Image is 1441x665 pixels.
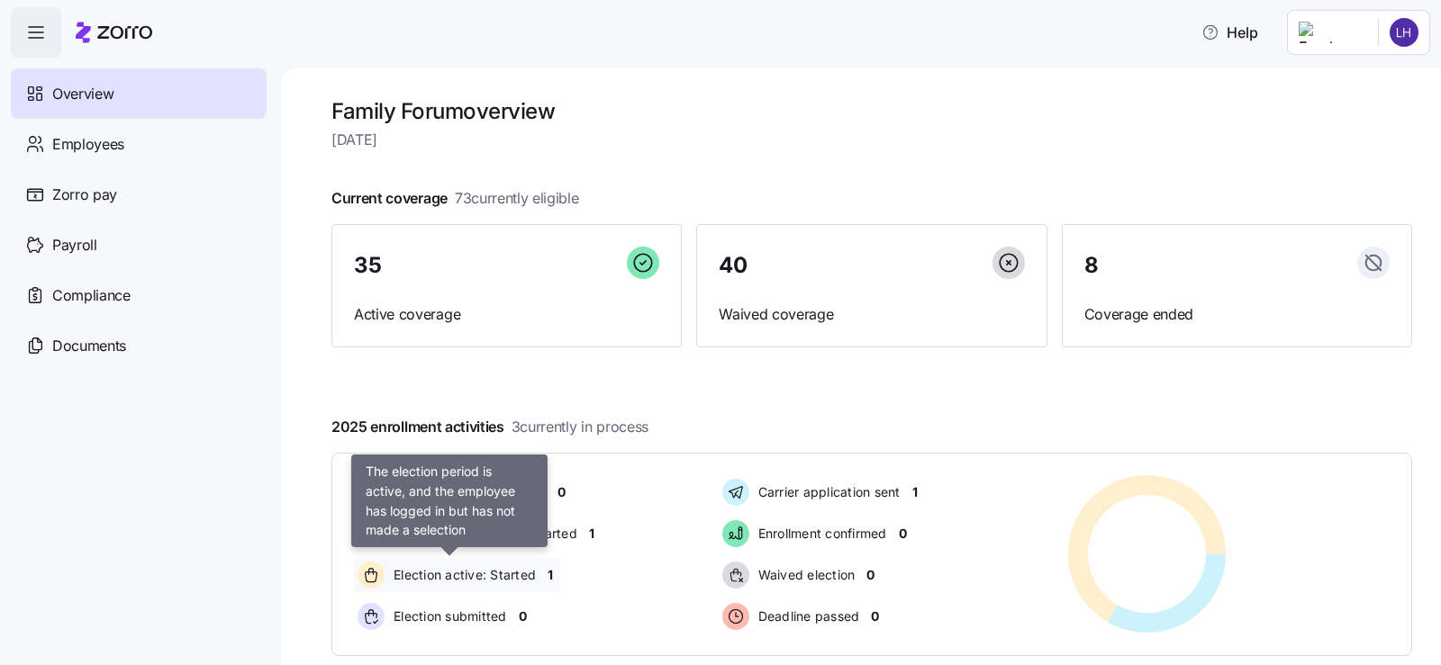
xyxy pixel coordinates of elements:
span: 0 [519,607,527,625]
span: [DATE] [331,129,1412,151]
a: Zorro pay [11,169,267,220]
span: 0 [899,525,907,543]
img: 96e328f018908eb6a5d67259af6310f1 [1390,18,1418,47]
span: Enrollment confirmed [753,525,887,543]
a: Documents [11,320,267,371]
span: 2025 enrollment activities [331,416,648,438]
a: Employees [11,119,267,169]
span: 73 currently eligible [455,187,579,210]
span: 0 [866,566,875,584]
span: Help [1201,22,1258,43]
span: Waived coverage [719,303,1024,326]
span: Compliance [52,284,131,307]
span: Current coverage [331,187,579,210]
span: 0 [557,483,566,501]
span: Zorro pay [52,184,117,206]
span: 3 currently in process [512,416,648,438]
span: Employees [52,133,124,156]
span: 35 [354,255,381,276]
button: Help [1187,14,1273,50]
a: Payroll [11,220,267,270]
span: Coverage ended [1084,303,1390,326]
span: 0 [871,607,879,625]
span: Documents [52,335,126,357]
span: Payroll [52,234,97,256]
h1: Family Forum overview [331,97,1412,125]
span: Active coverage [354,303,659,326]
span: Election submitted [388,607,507,625]
span: Deadline passed [753,607,860,625]
span: 1 [912,483,918,501]
a: Compliance [11,270,267,320]
a: Overview [11,68,267,119]
span: Carrier application sent [753,483,901,501]
span: Election active: Started [388,566,536,584]
span: 8 [1084,255,1099,276]
span: Pending election window [388,483,546,501]
span: 1 [548,566,553,584]
img: Employer logo [1299,22,1364,43]
span: Overview [52,83,113,105]
span: 1 [589,525,594,543]
span: 40 [719,255,747,276]
span: Waived election [753,566,856,584]
span: Election active: Hasn't started [388,525,577,543]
